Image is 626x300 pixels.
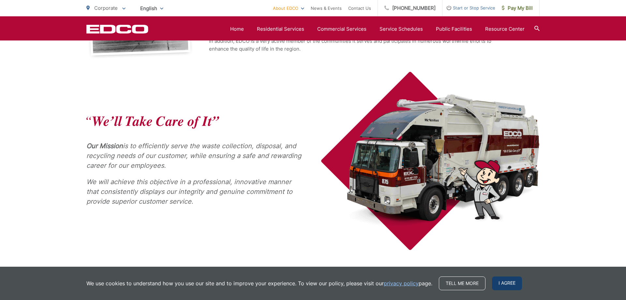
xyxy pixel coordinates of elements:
a: Public Facilities [436,25,472,33]
a: Commercial Services [317,25,366,33]
a: Service Schedules [380,25,423,33]
a: privacy policy [384,279,419,287]
span: I agree [492,276,522,290]
a: EDCD logo. Return to the homepage. [86,24,148,34]
p: As a pioneer who has consistently advanced recycling efforts, [PERSON_NAME] has long been recogni... [209,29,506,53]
a: News & Events [311,4,342,12]
a: Contact Us [348,4,371,12]
img: EDCO truck [321,72,540,250]
em: is to efficiently serve the waste collection, disposal, and recycling needs of our customer, whil... [86,142,301,169]
span: Corporate [94,5,118,11]
a: Home [230,25,244,33]
a: Resource Center [485,25,525,33]
p: We use cookies to understand how you use our site and to improve your experience. To view our pol... [86,279,432,287]
strong: Our Mission [86,142,123,150]
a: Residential Services [257,25,304,33]
span: English [135,3,168,14]
em: We will achieve this objective in a professional, innovative manner that consistently displays ou... [86,178,292,205]
a: Tell me more [439,276,485,290]
span: Pay My Bill [502,4,533,12]
a: About EDCO [273,4,304,12]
